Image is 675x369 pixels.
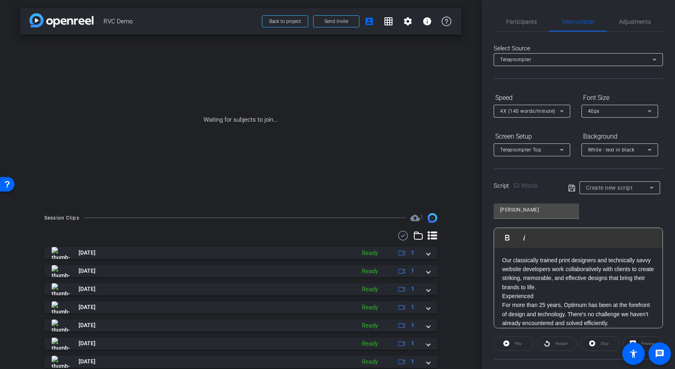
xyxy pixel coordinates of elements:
img: thumb-nail [52,301,70,313]
div: Ready [358,357,382,367]
div: Background [582,130,658,143]
span: [DATE] [79,267,96,275]
button: Bold (⌘B) [500,230,515,246]
span: 1 [420,214,423,221]
span: [DATE] [79,339,96,348]
mat-icon: grid_on [384,17,393,26]
img: app-logo [29,13,93,27]
div: Ready [358,339,382,348]
div: Screen Setup [494,130,570,143]
div: Font Size [582,91,658,105]
span: Teleprompter Top [500,147,541,153]
img: thumb-nail [52,265,70,277]
span: Back to project [269,19,301,24]
mat-icon: accessibility [629,349,638,359]
img: thumb-nail [52,338,70,350]
span: [DATE] [79,321,96,330]
p: Our classically trained print designers and technically savvy website developers work collaborati... [502,256,654,292]
mat-expansion-panel-header: thumb-nail[DATE]Ready1 [44,301,437,313]
mat-expansion-panel-header: thumb-nail[DATE]Ready1 [44,356,437,368]
div: Waiting for subjects to join... [20,35,461,205]
span: Adjustments [619,19,651,25]
span: Destinations for your clips [410,213,423,223]
div: Session Clips [44,214,79,222]
span: 40px [588,108,600,114]
div: Ready [358,321,382,330]
mat-icon: account_box [364,17,374,26]
mat-icon: info [422,17,432,26]
span: 1 [411,267,414,275]
span: 1 [411,321,414,330]
mat-expansion-panel-header: thumb-nail[DATE]Ready1 [44,283,437,295]
span: 53 Words [513,182,538,189]
mat-expansion-panel-header: thumb-nail[DATE]Ready1 [44,265,437,277]
p: For more than 25 years, Optimum has been at the forefront of design and technology. There’s no ch... [502,301,654,328]
span: Participants [506,19,537,25]
span: 1 [411,357,414,366]
span: Create new script [586,184,633,191]
img: thumb-nail [52,319,70,332]
span: 1 [411,249,414,257]
p: Experienced [502,292,654,301]
span: Teleprompter [500,57,531,62]
span: 1 [411,303,414,311]
div: Ready [358,249,382,258]
span: 1 [411,285,414,293]
span: [DATE] [79,357,96,366]
div: Select Source [494,44,663,53]
mat-icon: message [655,349,665,359]
span: [DATE] [79,285,96,293]
span: White - text in black [588,147,635,153]
mat-expansion-panel-header: thumb-nail[DATE]Ready1 [44,338,437,350]
div: Ready [358,303,382,312]
div: Speed [494,91,570,105]
span: 4X (140 words/minute) [500,108,555,114]
mat-icon: cloud_upload [410,213,420,223]
button: Send invite [313,15,359,27]
span: 1 [411,339,414,348]
span: Teleprompter [561,19,594,25]
mat-icon: settings [403,17,413,26]
img: thumb-nail [52,247,70,259]
mat-expansion-panel-header: thumb-nail[DATE]Ready1 [44,247,437,259]
div: Ready [358,285,382,294]
img: thumb-nail [52,356,70,368]
mat-expansion-panel-header: thumb-nail[DATE]Ready1 [44,319,437,332]
span: [DATE] [79,249,96,257]
img: thumb-nail [52,283,70,295]
span: Send invite [324,18,348,25]
span: RVC Demo [104,13,257,29]
div: Script [494,181,557,191]
div: Ready [358,267,382,276]
input: Title [500,205,573,215]
button: Back to project [262,15,308,27]
img: Session clips [428,213,437,223]
span: [DATE] [79,303,96,311]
